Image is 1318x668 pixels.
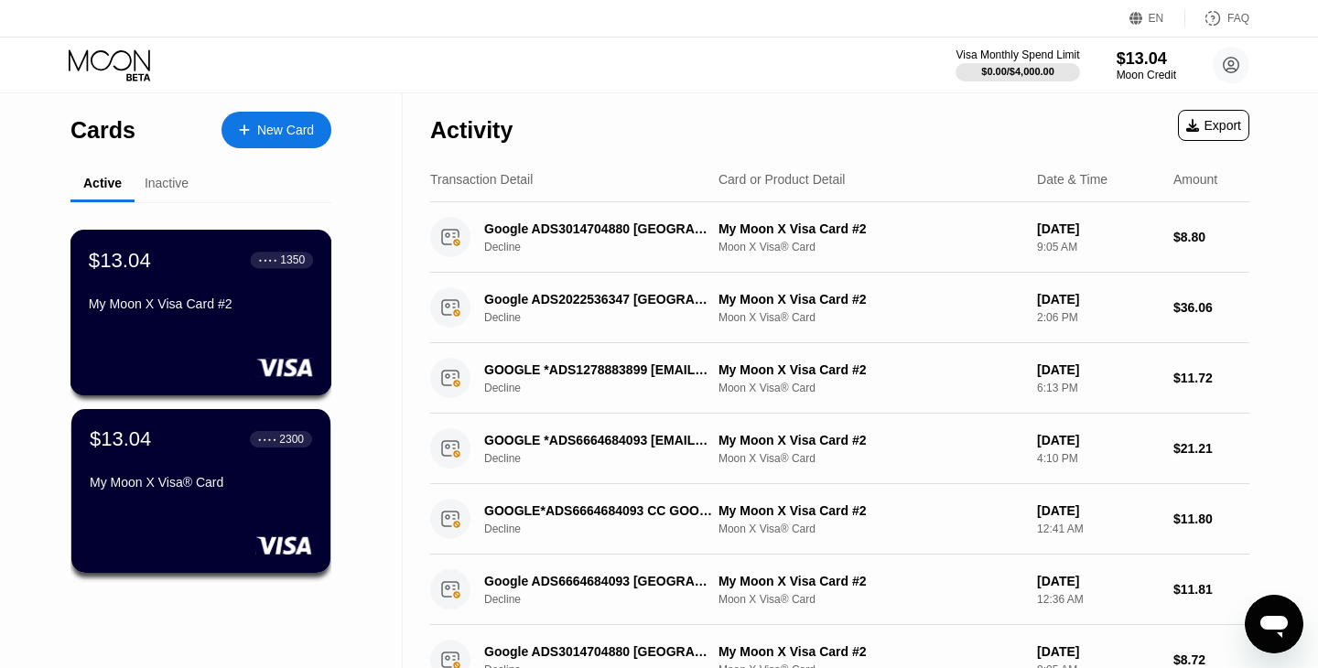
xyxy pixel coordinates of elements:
div: Moon X Visa® Card [718,452,1022,465]
div: $11.80 [1173,512,1249,526]
div: Moon X Visa® Card [718,241,1022,253]
div: Moon X Visa® Card [718,523,1022,535]
div: My Moon X Visa Card #2 [718,644,1022,659]
div: GOOGLE*ADS6664684093 CC GOOGLE.COMIE [484,503,713,518]
div: 12:36 AM [1037,593,1159,606]
div: Google ADS3014704880 [GEOGRAPHIC_DATA] IEDeclineMy Moon X Visa Card #2Moon X Visa® Card[DATE]9:05... [430,202,1249,273]
div: ● ● ● ● [259,257,277,263]
div: Decline [484,523,730,535]
div: Moon X Visa® Card [718,382,1022,394]
div: $13.04Moon Credit [1117,49,1176,81]
div: Visa Monthly Spend Limit [956,48,1079,61]
div: My Moon X Visa Card #2 [718,574,1022,588]
div: EN [1149,12,1164,25]
div: Moon Credit [1117,69,1176,81]
div: Cards [70,117,135,144]
div: Decline [484,311,730,324]
div: GOOGLE *ADS6664684093 [EMAIL_ADDRESS] [484,433,713,447]
div: Card or Product Detail [718,172,846,187]
div: GOOGLE *ADS1278883899 [EMAIL_ADDRESS] [484,362,713,377]
div: Decline [484,593,730,606]
div: Google ADS3014704880 [GEOGRAPHIC_DATA] IE [484,644,713,659]
div: Transaction Detail [430,172,533,187]
div: Google ADS3014704880 [GEOGRAPHIC_DATA] IE [484,221,713,236]
div: FAQ [1227,12,1249,25]
div: My Moon X Visa Card #2 [718,362,1022,377]
div: GOOGLE *ADS1278883899 [EMAIL_ADDRESS]DeclineMy Moon X Visa Card #2Moon X Visa® Card[DATE]6:13 PM$... [430,343,1249,414]
div: 2:06 PM [1037,311,1159,324]
div: Activity [430,117,513,144]
div: My Moon X Visa Card #2 [718,503,1022,518]
div: $13.04 [1117,49,1176,69]
div: $13.04● ● ● ●2300My Moon X Visa® Card [71,409,330,573]
div: $8.80 [1173,230,1249,244]
div: Google ADS6664684093 [GEOGRAPHIC_DATA] 4 IE [484,574,713,588]
div: $0.00 / $4,000.00 [981,66,1054,77]
div: My Moon X Visa Card #2 [718,433,1022,447]
div: $11.81 [1173,582,1249,597]
div: Decline [484,382,730,394]
div: Decline [484,452,730,465]
div: Google ADS2022536347 [GEOGRAPHIC_DATA] 4 IEDeclineMy Moon X Visa Card #2Moon X Visa® Card[DATE]2:... [430,273,1249,343]
div: 12:41 AM [1037,523,1159,535]
div: Google ADS2022536347 [GEOGRAPHIC_DATA] 4 IE [484,292,713,307]
div: My Moon X Visa Card #2 [718,221,1022,236]
div: Amount [1173,172,1217,187]
div: My Moon X Visa® Card [90,475,312,490]
div: GOOGLE *ADS6664684093 [EMAIL_ADDRESS]DeclineMy Moon X Visa Card #2Moon X Visa® Card[DATE]4:10 PM$... [430,414,1249,484]
div: Decline [484,241,730,253]
div: [DATE] [1037,433,1159,447]
div: Export [1178,110,1249,141]
div: Date & Time [1037,172,1107,187]
div: My Moon X Visa Card #2 [89,296,313,311]
div: $13.04● ● ● ●1350My Moon X Visa Card #2 [71,231,330,394]
div: Moon X Visa® Card [718,593,1022,606]
div: Inactive [145,176,189,190]
div: $13.04 [90,427,151,451]
div: My Moon X Visa Card #2 [718,292,1022,307]
div: 4:10 PM [1037,452,1159,465]
div: EN [1129,9,1185,27]
div: 6:13 PM [1037,382,1159,394]
div: [DATE] [1037,644,1159,659]
div: [DATE] [1037,362,1159,377]
div: $11.72 [1173,371,1249,385]
div: Active [83,176,122,190]
div: New Card [221,112,331,148]
div: Google ADS6664684093 [GEOGRAPHIC_DATA] 4 IEDeclineMy Moon X Visa Card #2Moon X Visa® Card[DATE]12... [430,555,1249,625]
div: Moon X Visa® Card [718,311,1022,324]
div: $13.04 [89,248,151,272]
div: FAQ [1185,9,1249,27]
div: ● ● ● ● [258,436,276,442]
div: $21.21 [1173,441,1249,456]
div: GOOGLE*ADS6664684093 CC GOOGLE.COMIEDeclineMy Moon X Visa Card #2Moon X Visa® Card[DATE]12:41 AM$... [430,484,1249,555]
div: $36.06 [1173,300,1249,315]
div: 1350 [280,253,305,266]
iframe: Az üzenetküldési ablak megnyitására szolgáló gomb [1245,595,1303,653]
div: 9:05 AM [1037,241,1159,253]
div: Visa Monthly Spend Limit$0.00/$4,000.00 [956,48,1079,81]
div: [DATE] [1037,574,1159,588]
div: $8.72 [1173,652,1249,667]
div: [DATE] [1037,503,1159,518]
div: [DATE] [1037,292,1159,307]
div: 2300 [279,433,304,446]
div: [DATE] [1037,221,1159,236]
div: Export [1186,118,1241,133]
div: New Card [257,123,314,138]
